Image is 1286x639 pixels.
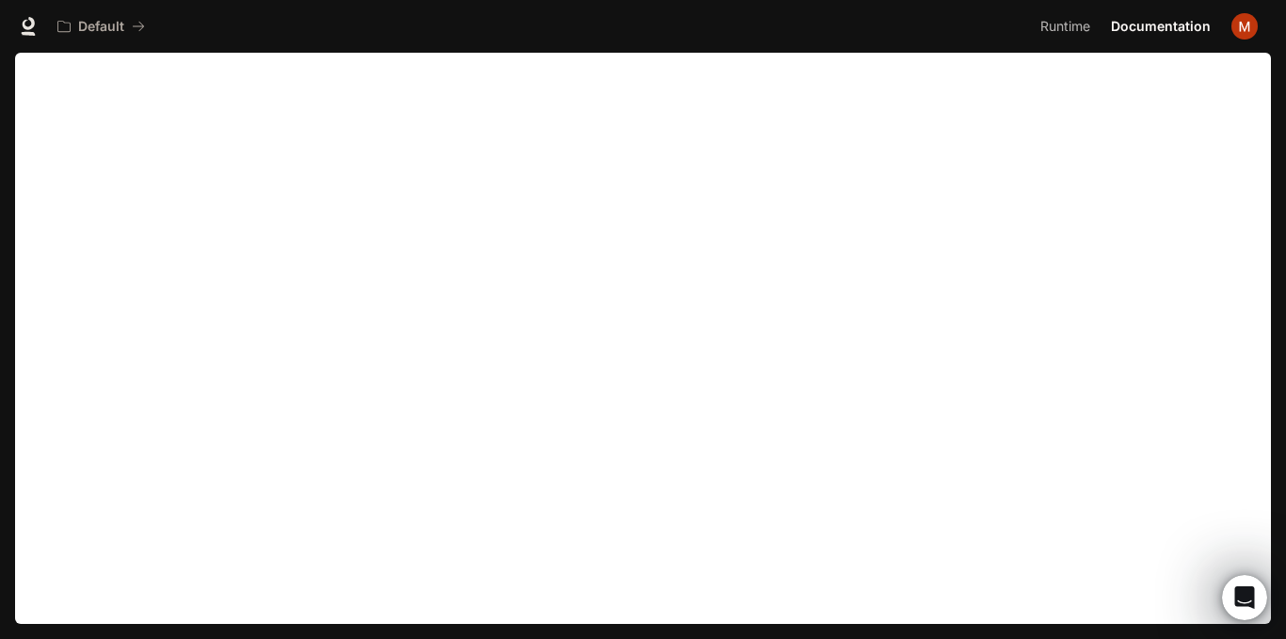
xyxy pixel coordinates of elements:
iframe: Intercom live chat [1222,575,1267,620]
a: Documentation [1103,8,1218,45]
button: User avatar [1226,8,1263,45]
a: Runtime [1033,8,1101,45]
p: Default [78,19,124,35]
img: User avatar [1231,13,1258,40]
span: Runtime [1040,15,1090,39]
span: Documentation [1111,15,1211,39]
iframe: Documentation [15,53,1271,639]
button: All workspaces [49,8,153,45]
